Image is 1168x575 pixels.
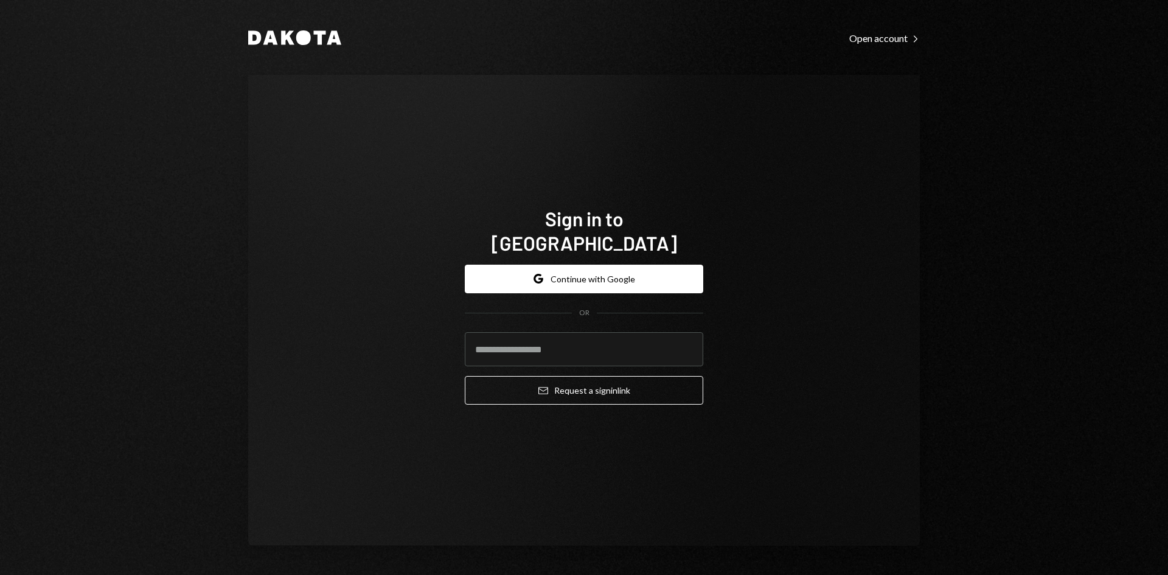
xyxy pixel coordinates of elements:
a: Open account [849,31,920,44]
button: Continue with Google [465,265,703,293]
button: Request a signinlink [465,376,703,405]
div: Open account [849,32,920,44]
div: OR [579,308,589,318]
h1: Sign in to [GEOGRAPHIC_DATA] [465,206,703,255]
